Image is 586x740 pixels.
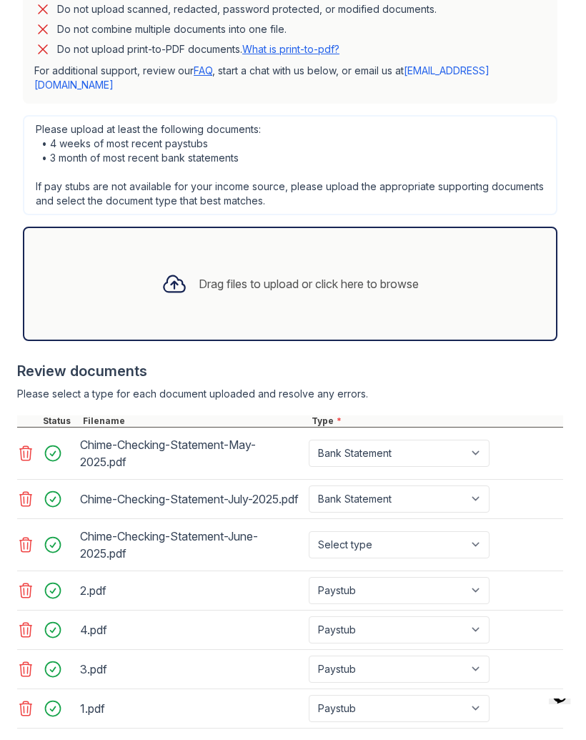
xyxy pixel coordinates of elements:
[80,525,303,565] div: Chime-Checking-Statement-June-2025.pdf
[309,415,563,427] div: Type
[40,415,80,427] div: Status
[80,697,303,720] div: 1.pdf
[34,64,490,91] a: [EMAIL_ADDRESS][DOMAIN_NAME]
[17,387,563,401] div: Please select a type for each document uploaded and resolve any errors.
[57,1,437,18] div: Do not upload scanned, redacted, password protected, or modified documents.
[80,488,303,510] div: Chime-Checking-Statement-July-2025.pdf
[23,115,557,215] div: Please upload at least the following documents: • 4 weeks of most recent paystubs • 3 month of mo...
[242,43,339,55] a: What is print-to-pdf?
[34,64,546,92] p: For additional support, review our , start a chat with us below, or email us at
[80,579,303,602] div: 2.pdf
[199,275,419,292] div: Drag files to upload or click here to browse
[80,433,303,473] div: Chime-Checking-Statement-May-2025.pdf
[194,64,212,77] a: FAQ
[543,699,576,730] iframe: chat widget
[17,361,563,381] div: Review documents
[57,21,287,38] div: Do not combine multiple documents into one file.
[80,658,303,681] div: 3.pdf
[80,415,309,427] div: Filename
[57,42,339,56] p: Do not upload print-to-PDF documents.
[80,618,303,641] div: 4.pdf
